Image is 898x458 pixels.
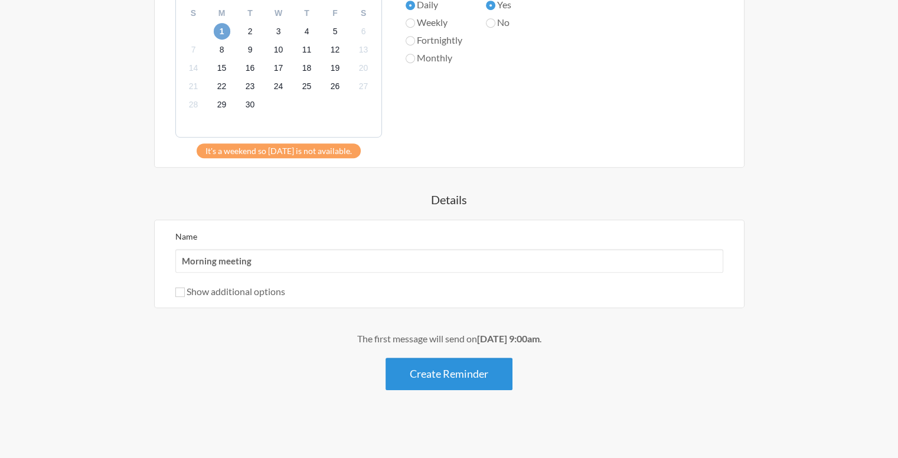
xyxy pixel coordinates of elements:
span: Sunday, October 5, 2025 [327,23,344,40]
span: Tuesday, October 21, 2025 [185,78,202,95]
span: Thursday, October 2, 2025 [242,23,259,40]
span: Saturday, October 25, 2025 [299,78,315,95]
input: Monthly [406,54,415,63]
label: Fortnightly [406,33,462,47]
span: Saturday, October 4, 2025 [299,23,315,40]
span: Thursday, October 23, 2025 [242,78,259,95]
div: S [179,4,208,22]
span: Monday, October 27, 2025 [355,78,372,95]
div: S [350,4,378,22]
span: Friday, October 17, 2025 [270,60,287,77]
div: W [264,4,293,22]
span: Friday, October 10, 2025 [270,41,287,58]
input: Yes [486,1,495,10]
div: The first message will send on . [107,332,792,346]
input: Daily [406,1,415,10]
input: Show additional options [175,287,185,297]
label: Show additional options [175,286,285,297]
input: Weekly [406,18,415,28]
div: T [236,4,264,22]
span: Thursday, October 9, 2025 [242,41,259,58]
div: T [293,4,321,22]
span: Thursday, October 16, 2025 [242,60,259,77]
label: Monthly [406,51,462,65]
span: Tuesday, October 14, 2025 [185,60,202,77]
div: F [321,4,350,22]
span: Saturday, October 11, 2025 [299,41,315,58]
span: Sunday, October 26, 2025 [327,78,344,95]
span: Monday, October 6, 2025 [355,23,372,40]
span: Wednesday, October 15, 2025 [214,60,230,77]
span: Sunday, October 12, 2025 [327,41,344,58]
div: It's a weekend so [DATE] is not available. [197,143,361,158]
span: Monday, October 20, 2025 [355,60,372,77]
h4: Details [107,191,792,208]
span: Wednesday, October 8, 2025 [214,41,230,58]
span: Monday, October 13, 2025 [355,41,372,58]
span: Wednesday, October 22, 2025 [214,78,230,95]
div: M [208,4,236,22]
input: Fortnightly [406,36,415,45]
span: Thursday, October 30, 2025 [242,97,259,113]
label: No [486,15,549,30]
button: Create Reminder [386,358,512,390]
label: Name [175,231,197,241]
strong: [DATE] 9:00am [477,333,540,344]
span: Wednesday, October 1, 2025 [214,23,230,40]
span: Sunday, October 19, 2025 [327,60,344,77]
span: Wednesday, October 29, 2025 [214,97,230,113]
span: Tuesday, October 28, 2025 [185,97,202,113]
input: We suggest a 2 to 4 word name [175,249,723,273]
span: Saturday, October 18, 2025 [299,60,315,77]
span: Friday, October 3, 2025 [270,23,287,40]
span: Tuesday, October 7, 2025 [185,41,202,58]
span: Friday, October 24, 2025 [270,78,287,95]
input: No [486,18,495,28]
label: Weekly [406,15,462,30]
